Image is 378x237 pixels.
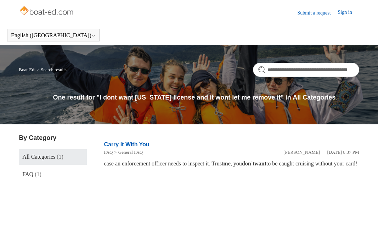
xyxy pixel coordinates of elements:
span: All Categories [22,154,55,160]
li: FAQ [104,149,113,156]
em: don [242,160,251,167]
a: General FAQ [118,149,143,155]
span: (1) [35,171,41,177]
a: FAQ (1) [19,167,87,182]
li: Boat-Ed [19,67,35,72]
h3: By Category [19,133,87,143]
h1: One result for "I dont want [US_STATE] license and it wont let me remove it" in All Categories [53,93,359,102]
a: All Categories (1) [19,149,87,165]
a: FAQ [104,149,113,155]
div: case an enforcement officer needs to inspect it. Trust , you ’t to be caught cruising without you... [104,159,359,168]
a: Carry It With You [104,141,149,147]
a: Submit a request [297,9,338,17]
em: want [254,160,266,167]
span: FAQ [22,171,33,177]
li: General FAQ [113,149,143,156]
li: [PERSON_NAME] [283,149,320,156]
img: Boat-Ed Help Center home page [19,4,75,18]
a: Boat-Ed [19,67,34,72]
span: (1) [57,154,63,160]
button: English ([GEOGRAPHIC_DATA]) [11,32,96,39]
li: Search results [35,67,67,72]
a: Sign in [338,9,359,17]
input: Search [253,63,359,77]
em: me [223,160,230,167]
time: 03/16/2022, 20:37 [327,149,359,155]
